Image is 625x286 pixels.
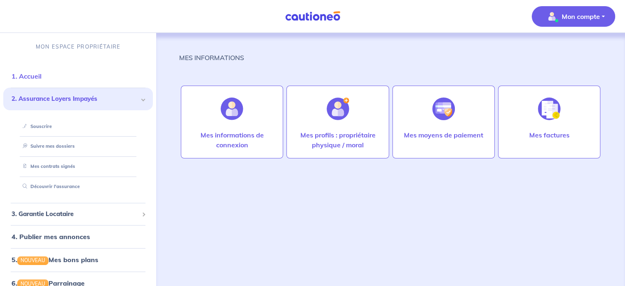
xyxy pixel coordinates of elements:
[3,68,153,84] div: 1. Accueil
[562,12,600,21] p: Mon compte
[12,72,42,80] a: 1. Accueil
[538,98,560,120] img: illu_invoice.svg
[13,120,143,133] div: Souscrire
[179,53,244,63] p: MES INFORMATIONS
[3,228,153,245] div: 4. Publier mes annonces
[545,10,558,23] img: illu_account_valid_menu.svg
[12,209,138,219] span: 3. Garantie Locataire
[221,98,243,120] img: illu_account.svg
[13,140,143,153] div: Suivre mes dossiers
[36,43,120,51] p: MON ESPACE PROPRIÉTAIRE
[295,130,380,150] p: Mes profils : propriétaire physique / moral
[432,98,455,120] img: illu_credit_card_no_anim.svg
[282,11,344,21] img: Cautioneo
[19,163,75,169] a: Mes contrats signés
[189,130,274,150] p: Mes informations de connexion
[19,184,80,189] a: Découvrir l'assurance
[3,251,153,268] div: 5.NOUVEAUMes bons plans
[19,143,75,149] a: Suivre mes dossiers
[404,130,483,140] p: Mes moyens de paiement
[327,98,349,120] img: illu_account_add.svg
[13,160,143,173] div: Mes contrats signés
[529,130,569,140] p: Mes factures
[19,123,52,129] a: Souscrire
[12,256,98,264] a: 5.NOUVEAUMes bons plans
[12,233,90,241] a: 4. Publier mes annonces
[3,206,153,222] div: 3. Garantie Locataire
[13,180,143,193] div: Découvrir l'assurance
[12,94,138,104] span: 2. Assurance Loyers Impayés
[532,6,615,27] button: illu_account_valid_menu.svgMon compte
[3,88,153,110] div: 2. Assurance Loyers Impayés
